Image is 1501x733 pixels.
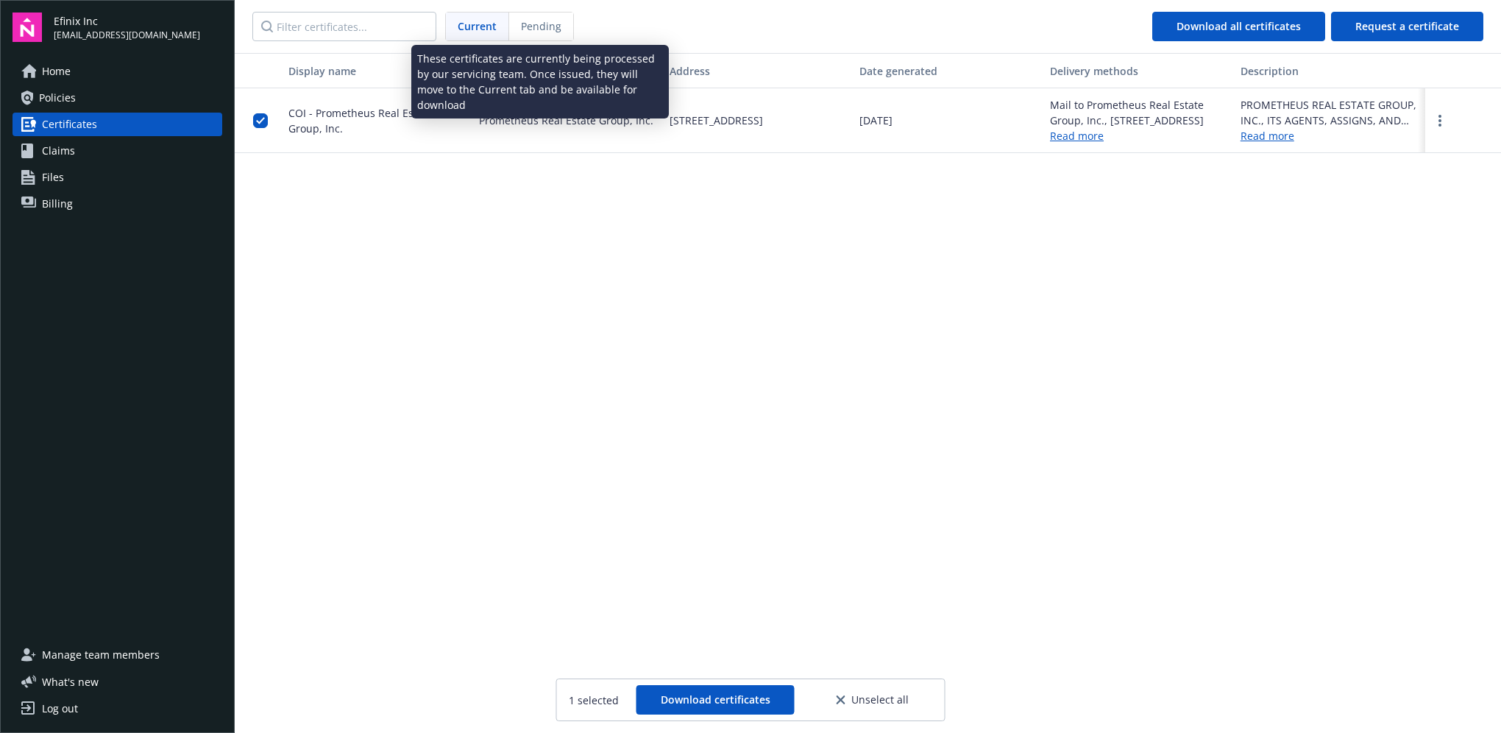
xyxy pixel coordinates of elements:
span: Certificates [42,113,97,136]
div: Delivery methods [1050,63,1229,79]
input: Filter certificates... [252,12,436,41]
button: Download all certificates [1152,12,1325,41]
span: Efinix Inc [54,13,200,29]
span: [EMAIL_ADDRESS][DOMAIN_NAME] [54,29,200,42]
span: Pending [521,18,561,34]
button: Unselect all [812,685,933,715]
a: Read more [1241,128,1419,144]
span: Current [458,18,497,34]
div: Date generated [859,63,1038,79]
button: Delivery methods [1044,53,1235,88]
span: Home [42,60,71,83]
a: Policies [13,86,222,110]
a: Claims [13,139,222,163]
span: COI - Prometheus Real Estate Group, Inc. [288,106,433,135]
button: Display name [283,53,473,88]
span: Download certificates [661,693,770,707]
div: Log out [42,697,78,720]
button: What's new [13,674,122,690]
span: Pending [509,13,573,40]
button: Request a certificate [1331,12,1483,41]
div: Download all certificates [1177,13,1301,40]
span: Billing [42,192,73,216]
a: Billing [13,192,222,216]
a: more [1431,112,1449,130]
button: Address [664,53,854,88]
span: 1 selected [569,693,619,708]
a: Home [13,60,222,83]
button: Date generated [854,53,1044,88]
a: Read more [1050,129,1104,143]
img: navigator-logo.svg [13,13,42,42]
span: [DATE] [859,113,893,128]
input: Toggle Row Selected [253,113,268,128]
span: Unselect all [851,695,909,705]
div: Address [670,63,848,79]
span: Claims [42,139,75,163]
button: Efinix Inc[EMAIL_ADDRESS][DOMAIN_NAME] [54,13,222,42]
div: Description [1241,63,1419,79]
span: What ' s new [42,674,99,690]
div: PROMETHEUS REAL ESTATE GROUP, INC., ITS AGENTS, ASSIGNS, AND THE PROPERTY OWNER(S) are The Certif... [1241,97,1419,128]
a: Files [13,166,222,189]
div: Mail to Prometheus Real Estate Group, Inc., [STREET_ADDRESS] [1050,97,1229,128]
span: Request a certificate [1355,19,1459,33]
span: Files [42,166,64,189]
a: Certificates [13,113,222,136]
span: Manage team members [42,643,160,667]
span: [STREET_ADDRESS] [670,113,763,128]
button: Download certificates [636,685,795,715]
a: Manage team members [13,643,222,667]
button: Description [1235,53,1425,88]
div: Display name [288,63,467,79]
span: Policies [39,86,76,110]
